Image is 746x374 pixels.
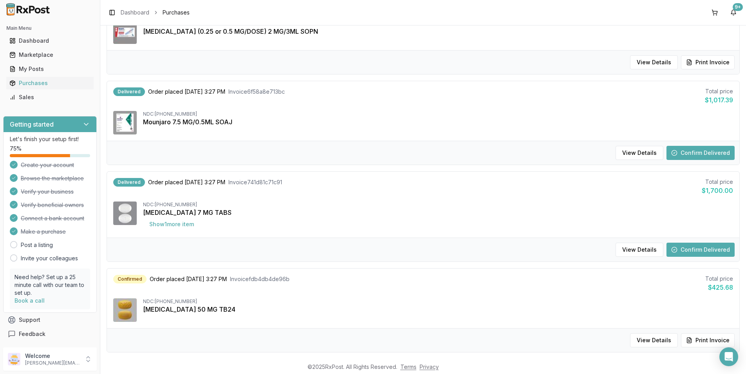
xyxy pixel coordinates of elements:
[148,178,225,186] span: Order placed [DATE] 3:27 PM
[9,79,91,87] div: Purchases
[8,353,20,365] img: User avatar
[113,20,137,44] img: Ozempic (0.25 or 0.5 MG/DOSE) 2 MG/3ML SOPN
[6,25,94,31] h2: Main Menu
[21,174,84,182] span: Browse the marketplace
[228,88,285,96] span: Invoice 6f58a8e713bc
[702,186,733,195] div: $1,700.00
[705,87,733,95] div: Total price
[3,49,97,61] button: Marketplace
[113,111,137,134] img: Mounjaro 7.5 MG/0.5ML SOAJ
[630,333,678,347] button: View Details
[3,327,97,341] button: Feedback
[719,347,738,366] div: Open Intercom Messenger
[21,214,84,222] span: Connect a bank account
[681,333,735,347] button: Print Invoice
[163,9,190,16] span: Purchases
[3,63,97,75] button: My Posts
[121,9,190,16] nav: breadcrumb
[113,275,147,283] div: Confirmed
[25,360,80,366] p: [PERSON_NAME][EMAIL_ADDRESS][DOMAIN_NAME]
[113,87,145,96] div: Delivered
[143,202,733,208] div: NDC: [PHONE_NUMBER]
[21,161,74,169] span: Create your account
[19,330,45,338] span: Feedback
[3,34,97,47] button: Dashboard
[666,243,735,257] button: Confirm Delivered
[121,9,149,16] a: Dashboard
[616,243,663,257] button: View Details
[143,111,733,117] div: NDC: [PHONE_NUMBER]
[3,77,97,89] button: Purchases
[9,51,91,59] div: Marketplace
[228,178,282,186] span: Invoice 741d81c71c91
[14,297,45,304] a: Book a call
[3,3,53,16] img: RxPost Logo
[666,146,735,160] button: Confirm Delivered
[9,65,91,73] div: My Posts
[143,217,200,231] button: Show1more item
[705,283,733,292] div: $425.68
[630,55,678,69] button: View Details
[21,254,78,262] a: Invite your colleagues
[6,34,94,48] a: Dashboard
[616,146,663,160] button: View Details
[681,55,735,69] button: Print Invoice
[6,62,94,76] a: My Posts
[143,305,733,314] div: [MEDICAL_DATA] 50 MG TB24
[21,188,74,196] span: Verify your business
[3,313,97,327] button: Support
[25,352,80,360] p: Welcome
[14,273,85,297] p: Need help? Set up a 25 minute call with our team to set up.
[150,275,227,283] span: Order placed [DATE] 3:27 PM
[143,27,733,36] div: [MEDICAL_DATA] (0.25 or 0.5 MG/DOSE) 2 MG/3ML SOPN
[6,90,94,104] a: Sales
[148,88,225,96] span: Order placed [DATE] 3:27 PM
[143,298,733,305] div: NDC: [PHONE_NUMBER]
[230,275,290,283] span: Invoice fdb4db4de96b
[400,363,416,370] a: Terms
[21,241,53,249] a: Post a listing
[143,117,733,127] div: Mounjaro 7.5 MG/0.5ML SOAJ
[9,37,91,45] div: Dashboard
[21,201,84,209] span: Verify beneficial owners
[420,363,439,370] a: Privacy
[21,228,66,236] span: Make a purchase
[6,76,94,90] a: Purchases
[727,6,740,19] button: 9+
[113,202,137,225] img: Rybelsus 7 MG TABS
[10,120,54,129] h3: Getting started
[705,275,733,283] div: Total price
[10,145,22,153] span: 75 %
[733,3,743,11] div: 9+
[3,91,97,103] button: Sales
[6,48,94,62] a: Marketplace
[702,178,733,186] div: Total price
[143,208,733,217] div: [MEDICAL_DATA] 7 MG TABS
[9,93,91,101] div: Sales
[705,95,733,105] div: $1,017.39
[113,178,145,187] div: Delivered
[113,298,137,322] img: Myrbetriq 50 MG TB24
[10,135,90,143] p: Let's finish your setup first!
